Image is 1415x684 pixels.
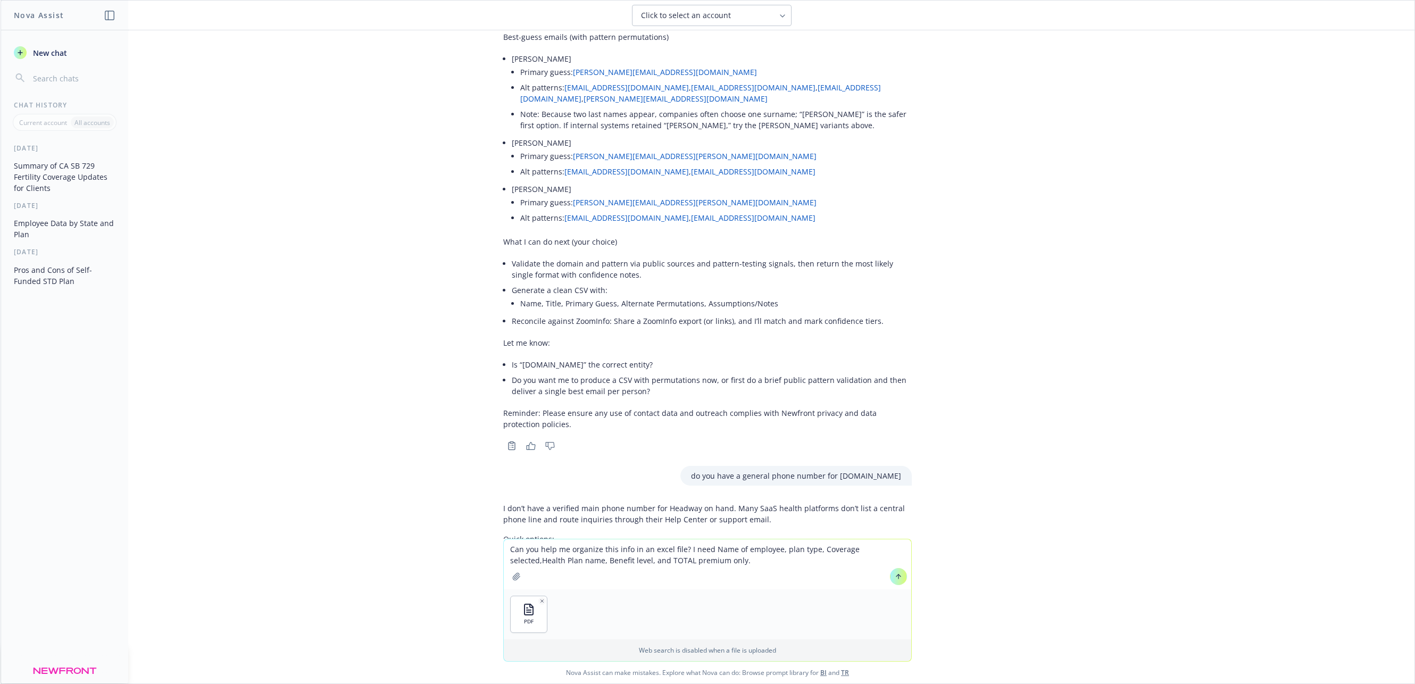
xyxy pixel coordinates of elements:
[511,596,547,632] button: PDF
[691,213,815,223] a: [EMAIL_ADDRESS][DOMAIN_NAME]
[564,82,689,93] a: [EMAIL_ADDRESS][DOMAIN_NAME]
[512,137,912,148] p: [PERSON_NAME]
[10,214,120,243] button: Employee Data by State and Plan
[641,10,731,21] span: Click to select an account
[573,67,757,77] a: [PERSON_NAME][EMAIL_ADDRESS][DOMAIN_NAME]
[10,261,120,290] button: Pros and Cons of Self-Funded STD Plan
[14,10,64,21] h1: Nova Assist
[564,213,689,223] a: [EMAIL_ADDRESS][DOMAIN_NAME]
[573,151,817,161] a: [PERSON_NAME][EMAIL_ADDRESS][PERSON_NAME][DOMAIN_NAME]
[510,646,905,655] p: Web search is disabled when a file is uploaded
[10,157,120,197] button: Summary of CA SB 729 Fertility Coverage Updates for Clients
[520,195,912,210] li: Primary guess:
[10,43,120,62] button: New chat
[507,441,517,451] svg: Copy to clipboard
[504,539,911,589] textarea: Can you help me organize this info in an excel file? I need Name of employee, plan type, Coverage...
[503,503,912,525] p: I don’t have a verified main phone number for Headway on hand. Many SaaS health platforms don’t l...
[503,407,912,430] p: Reminder: Please ensure any use of contact data and outreach complies with Newfront privacy and d...
[512,183,912,195] p: [PERSON_NAME]
[691,470,901,481] p: do you have a general phone number for [DOMAIN_NAME]
[74,118,110,127] p: All accounts
[503,31,912,43] p: Best-guess emails (with pattern permutations)
[5,662,1410,683] span: Nova Assist can make mistakes. Explore what Nova can do: Browse prompt library for and
[520,210,912,226] li: Alt patterns: ,
[503,236,912,247] p: What I can do next (your choice)
[524,618,534,625] span: PDF
[512,256,912,282] li: Validate the domain and pattern via public sources and pattern-testing signals, then return the m...
[520,148,912,164] li: Primary guess:
[19,118,67,127] p: Current account
[520,64,912,80] li: Primary guess:
[1,201,128,210] div: [DATE]
[820,668,827,677] a: BI
[542,438,559,453] button: Thumbs down
[632,5,792,26] button: Click to select an account
[691,166,815,177] a: [EMAIL_ADDRESS][DOMAIN_NAME]
[520,80,912,106] li: Alt patterns: , , ,
[841,668,849,677] a: TR
[503,337,912,348] p: Let me know:
[512,372,912,399] li: Do you want me to produce a CSV with permutations now, or first do a brief public pattern validat...
[584,94,768,104] a: [PERSON_NAME][EMAIL_ADDRESS][DOMAIN_NAME]
[512,53,912,64] p: [PERSON_NAME]
[564,166,689,177] a: [EMAIL_ADDRESS][DOMAIN_NAME]
[573,197,817,207] a: [PERSON_NAME][EMAIL_ADDRESS][PERSON_NAME][DOMAIN_NAME]
[1,247,128,256] div: [DATE]
[31,47,67,59] span: New chat
[512,313,912,329] li: Reconcile against ZoomInfo: Share a ZoomInfo export (or links), and I’ll match and mark confidenc...
[1,144,128,153] div: [DATE]
[691,82,815,93] a: [EMAIL_ADDRESS][DOMAIN_NAME]
[512,282,912,313] li: Generate a clean CSV with:
[503,533,912,545] p: Quick options:
[31,71,115,86] input: Search chats
[1,101,128,110] div: Chat History
[512,357,912,372] li: Is “[DOMAIN_NAME]” the correct entity?
[520,296,912,311] li: Name, Title, Primary Guess, Alternate Permutations, Assumptions/Notes
[520,106,912,133] li: Note: Because two last names appear, companies often choose one surname; “[PERSON_NAME]” is the s...
[520,164,912,179] li: Alt patterns: ,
